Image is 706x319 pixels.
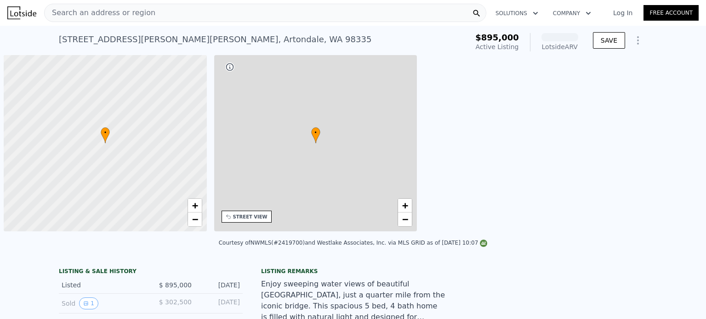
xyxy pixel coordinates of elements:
[101,129,110,137] span: •
[488,5,546,22] button: Solutions
[643,5,699,21] a: Free Account
[476,43,519,50] span: Active Listing
[593,32,625,49] button: SAVE
[159,298,192,306] span: $ 302,500
[101,127,110,143] div: •
[192,200,198,211] span: +
[398,213,412,226] a: Zoom out
[629,31,647,50] button: Show Options
[311,127,320,143] div: •
[402,200,408,211] span: +
[480,240,487,247] img: NWMLS Logo
[62,297,143,309] div: Sold
[541,42,578,51] div: Lotside ARV
[311,129,320,137] span: •
[546,5,598,22] button: Company
[261,268,445,275] div: Listing remarks
[192,213,198,225] span: −
[45,7,155,18] span: Search an address or region
[398,199,412,213] a: Zoom in
[59,33,371,46] div: [STREET_ADDRESS][PERSON_NAME][PERSON_NAME] , Artondale , WA 98335
[7,6,36,19] img: Lotside
[602,8,643,17] a: Log In
[79,297,98,309] button: View historical data
[199,297,240,309] div: [DATE]
[188,199,202,213] a: Zoom in
[59,268,243,277] div: LISTING & SALE HISTORY
[219,240,488,246] div: Courtesy of NWMLS (#2419700) and Westlake Associates, Inc. via MLS GRID as of [DATE] 10:07
[62,280,143,290] div: Listed
[159,281,192,289] span: $ 895,000
[199,280,240,290] div: [DATE]
[402,213,408,225] span: −
[475,33,519,42] span: $895,000
[233,213,268,220] div: STREET VIEW
[188,213,202,226] a: Zoom out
